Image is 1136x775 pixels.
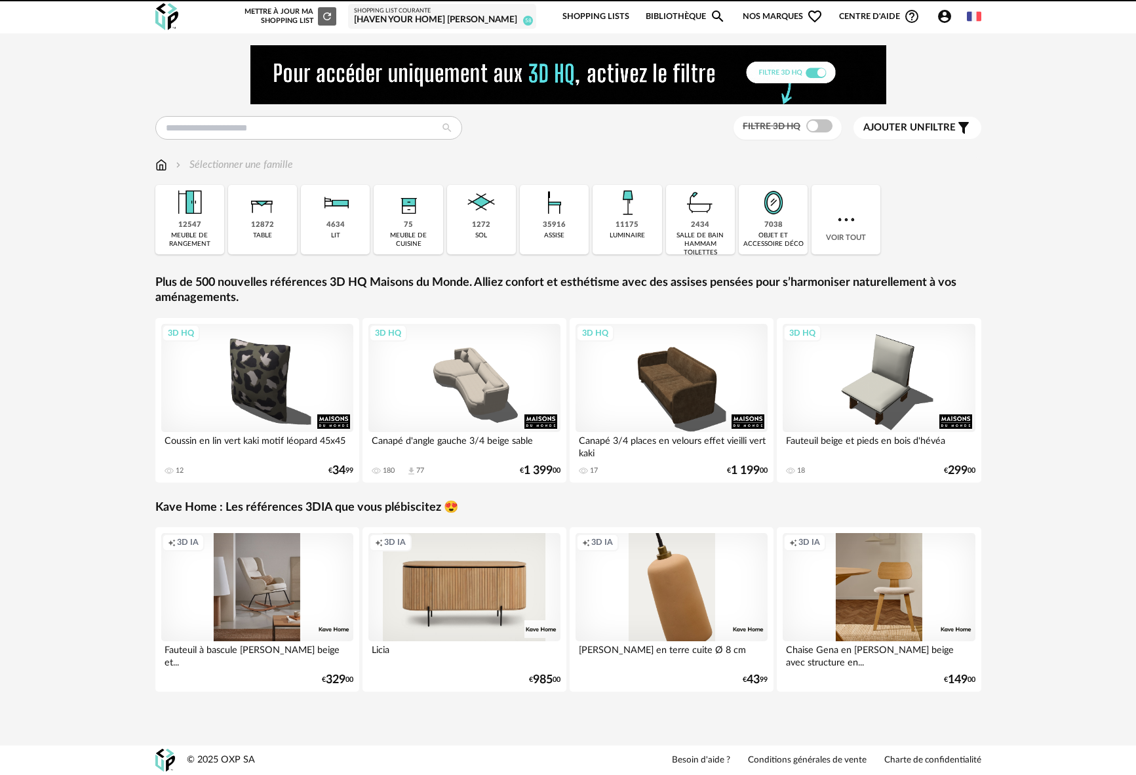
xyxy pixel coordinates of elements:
[944,466,975,475] div: € 00
[576,641,768,667] div: [PERSON_NAME] en terre cuite Ø 8 cm
[322,675,353,685] div: € 00
[161,432,354,458] div: Coussin en lin vert kaki motif léopard 45x45
[362,318,567,483] a: 3D HQ Canapé d'angle gauche 3/4 beige sable 180 Download icon 77 €1 39900
[328,466,353,475] div: € 99
[250,45,886,104] img: NEW%20NEW%20HQ%20NEW_V1.gif
[839,9,920,24] span: Centre d'aideHelp Circle Outline icon
[798,537,820,547] span: 3D IA
[672,755,730,766] a: Besoin d'aide ?
[748,755,867,766] a: Conditions générales de vente
[863,123,925,132] span: Ajouter un
[472,220,490,230] div: 1272
[710,9,726,24] span: Magnify icon
[570,318,774,483] a: 3D HQ Canapé 3/4 places en velours effet vieilli vert kaki 17 €1 19900
[159,231,220,248] div: meuble de rangement
[797,466,805,475] div: 18
[173,157,293,172] div: Sélectionner une famille
[523,16,533,26] span: 58
[948,466,968,475] span: 299
[543,220,566,230] div: 35916
[529,675,560,685] div: € 00
[155,3,178,30] img: OXP
[904,9,920,24] span: Help Circle Outline icon
[863,121,956,134] span: filtre
[326,220,345,230] div: 4634
[354,7,530,26] a: Shopping List courante [Haven your Home] [PERSON_NAME] 58
[162,325,200,342] div: 3D HQ
[406,466,416,476] span: Download icon
[743,231,804,248] div: objet et accessoire déco
[582,537,590,547] span: Creation icon
[155,749,175,772] img: OXP
[378,231,439,248] div: meuble de cuisine
[326,675,345,685] span: 329
[155,157,167,172] img: svg+xml;base64,PHN2ZyB3aWR0aD0iMTYiIGhlaWdodD0iMTciIHZpZXdCb3g9IjAgMCAxNiAxNyIgZmlsbD0ibm9uZSIgeG...
[520,466,560,475] div: € 00
[570,527,774,692] a: Creation icon 3D IA [PERSON_NAME] en terre cuite Ø 8 cm €4399
[173,157,184,172] img: svg+xml;base64,PHN2ZyB3aWR0aD0iMTYiIGhlaWdodD0iMTYiIHZpZXdCb3g9IjAgMCAxNiAxNiIgZmlsbD0ibm9uZSIgeG...
[537,185,572,220] img: Assise.png
[251,220,274,230] div: 12872
[783,641,975,667] div: Chaise Gena en [PERSON_NAME] beige avec structure en...
[176,466,184,475] div: 12
[591,537,613,547] span: 3D IA
[178,220,201,230] div: 12547
[944,675,975,685] div: € 00
[155,527,360,692] a: Creation icon 3D IA Fauteuil à bascule [PERSON_NAME] beige et... €32900
[375,537,383,547] span: Creation icon
[646,1,726,32] a: BibliothèqueMagnify icon
[384,537,406,547] span: 3D IA
[155,318,360,483] a: 3D HQ Coussin en lin vert kaki motif léopard 45x45 12 €3499
[967,9,981,24] img: fr
[576,325,614,342] div: 3D HQ
[743,1,823,32] span: Nos marques
[731,466,760,475] span: 1 199
[368,432,561,458] div: Canapé d'angle gauche 3/4 beige sable
[812,185,880,254] div: Voir tout
[807,9,823,24] span: Heart Outline icon
[416,466,424,475] div: 77
[383,466,395,475] div: 180
[743,675,768,685] div: € 99
[463,185,499,220] img: Sol.png
[777,318,981,483] a: 3D HQ Fauteuil beige et pieds en bois d'hévéa 18 €29900
[727,466,768,475] div: € 00
[161,641,354,667] div: Fauteuil à bascule [PERSON_NAME] beige et...
[187,754,255,766] div: © 2025 OXP SA
[404,220,413,230] div: 75
[783,432,975,458] div: Fauteuil beige et pieds en bois d'hévéa
[576,432,768,458] div: Canapé 3/4 places en velours effet vieilli vert kaki
[610,185,645,220] img: Luminaire.png
[756,185,791,220] img: Miroir.png
[956,120,971,136] span: Filter icon
[764,220,783,230] div: 7038
[948,675,968,685] span: 149
[332,466,345,475] span: 34
[562,1,629,32] a: Shopping Lists
[691,220,709,230] div: 2434
[590,466,598,475] div: 17
[242,7,336,26] div: Mettre à jour ma Shopping List
[610,231,645,240] div: luminaire
[777,527,981,692] a: Creation icon 3D IA Chaise Gena en [PERSON_NAME] beige avec structure en... €14900
[391,185,426,220] img: Rangement.png
[937,9,952,24] span: Account Circle icon
[747,675,760,685] span: 43
[884,755,981,766] a: Charte de confidentialité
[834,208,858,231] img: more.7b13dc1.svg
[331,231,340,240] div: lit
[616,220,638,230] div: 11175
[368,641,561,667] div: Licia
[670,231,731,257] div: salle de bain hammam toilettes
[321,12,333,20] span: Refresh icon
[318,185,353,220] img: Literie.png
[682,185,718,220] img: Salle%20de%20bain.png
[354,7,530,15] div: Shopping List courante
[168,537,176,547] span: Creation icon
[853,117,981,139] button: Ajouter unfiltre Filter icon
[937,9,958,24] span: Account Circle icon
[155,500,458,515] a: Kave Home : Les références 3DIA que vous plébiscitez 😍
[524,466,553,475] span: 1 399
[172,185,207,220] img: Meuble%20de%20rangement.png
[533,675,553,685] span: 985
